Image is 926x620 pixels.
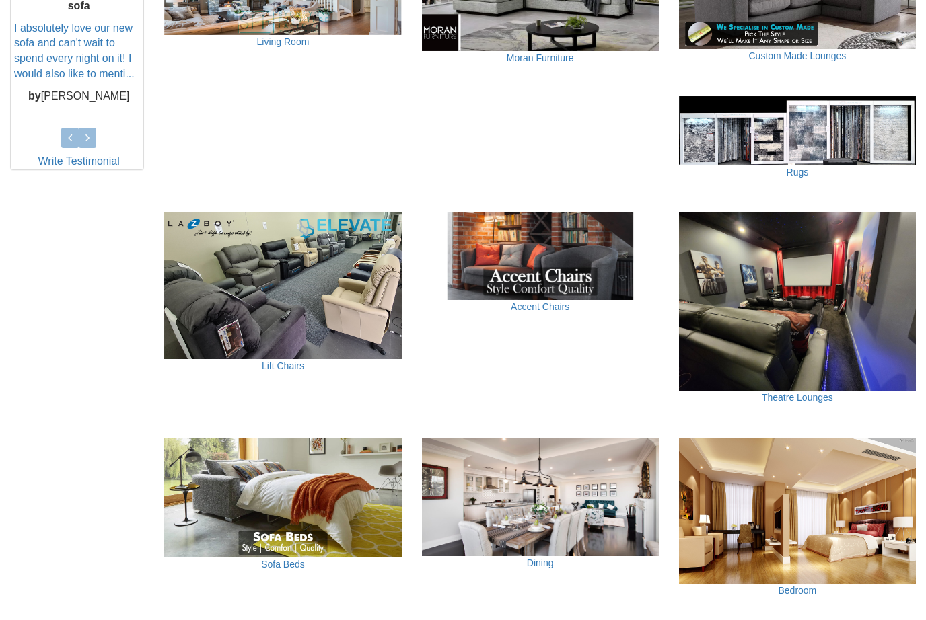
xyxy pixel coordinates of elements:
[787,167,809,178] a: Rugs
[422,438,659,556] img: Dining
[28,90,41,102] b: by
[164,438,401,557] img: Sofa Beds
[679,96,916,165] img: Rugs
[511,301,569,312] a: Accent Chairs
[422,212,659,299] img: Accent Chairs
[762,392,833,403] a: Theatre Lounges
[748,50,846,61] a: Custom Made Lounges
[527,557,554,568] a: Dining
[262,360,304,371] a: Lift Chairs
[679,212,916,390] img: Theatre Lounges
[14,89,143,104] p: [PERSON_NAME]
[679,438,916,584] img: Bedroom
[507,52,574,63] a: Moran Furniture
[38,155,120,167] a: Write Testimonial
[261,559,305,570] a: Sofa Beds
[778,585,816,596] a: Bedroom
[14,22,135,80] a: I absolutely love our new sofa and can't wait to spend every night on it! I would also like to me...
[257,36,310,47] a: Living Room
[164,212,401,358] img: Lift Chairs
